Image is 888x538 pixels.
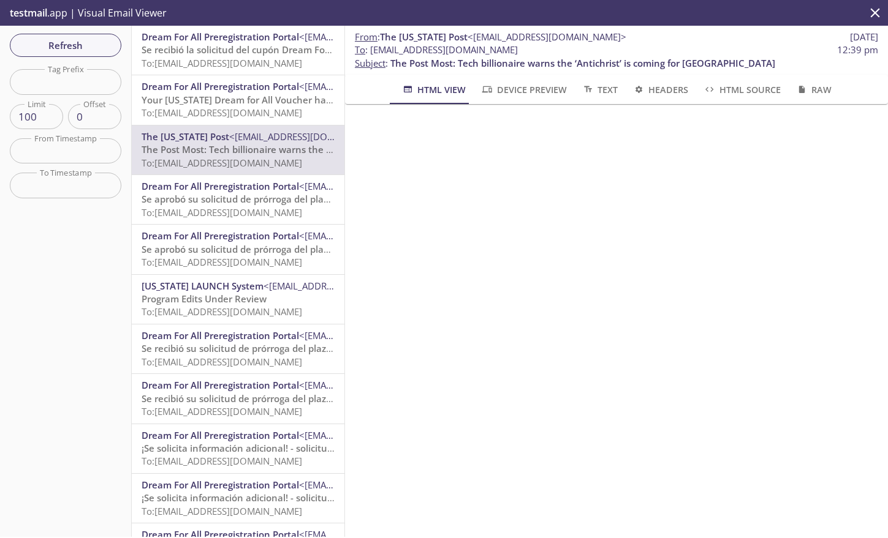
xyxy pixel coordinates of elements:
[299,31,458,43] span: <[EMAIL_ADDRESS][DOMAIN_NAME]>
[132,324,344,373] div: Dream For All Preregistration Portal<[EMAIL_ADDRESS][DOMAIN_NAME]>Se recibió su solicitud de prór...
[142,206,302,219] span: To: [EMAIL_ADDRESS][DOMAIN_NAME]
[632,82,688,97] span: Headers
[299,80,458,92] span: <[EMAIL_ADDRESS][DOMAIN_NAME]>
[132,175,344,224] div: Dream For All Preregistration Portal<[EMAIL_ADDRESS][DOMAIN_NAME]>Se aprobó su solicitud de prórr...
[142,405,302,417] span: To: [EMAIL_ADDRESS][DOMAIN_NAME]
[264,280,469,292] span: <[EMAIL_ADDRESS][DOMAIN_NAME][US_STATE]>
[355,43,878,70] p: :
[401,82,466,97] span: HTML View
[142,305,302,318] span: To: [EMAIL_ADDRESS][DOMAIN_NAME]
[132,125,344,174] div: The [US_STATE] Post<[EMAIL_ADDRESS][DOMAIN_NAME]>The Post Most: Tech billionaire warns the ‘Antic...
[480,82,566,97] span: Device Preview
[299,180,458,192] span: <[EMAIL_ADDRESS][DOMAIN_NAME]>
[142,491,381,504] span: ¡Se solicita información adicional! - solicitud de CalHFA
[142,293,267,305] span: Program Edits Under Review
[299,230,458,242] span: <[EMAIL_ADDRESS][DOMAIN_NAME]>
[142,429,299,441] span: Dream For All Preregistration Portal
[142,455,302,467] span: To: [EMAIL_ADDRESS][DOMAIN_NAME]
[142,442,381,454] span: ¡Se solicita información adicional! - solicitud de CalHFA
[142,256,302,268] span: To: [EMAIL_ADDRESS][DOMAIN_NAME]
[142,379,299,391] span: Dream For All Preregistration Portal
[142,106,302,119] span: To: [EMAIL_ADDRESS][DOMAIN_NAME]
[142,57,302,69] span: To: [EMAIL_ADDRESS][DOMAIN_NAME]
[142,130,229,143] span: The [US_STATE] Post
[132,275,344,324] div: [US_STATE] LAUNCH System<[EMAIL_ADDRESS][DOMAIN_NAME][US_STATE]>Program Edits Under ReviewTo:[EMA...
[355,57,385,69] span: Subject
[142,505,302,517] span: To: [EMAIL_ADDRESS][DOMAIN_NAME]
[142,157,302,169] span: To: [EMAIL_ADDRESS][DOMAIN_NAME]
[142,342,388,354] span: Se recibió su solicitud de prórroga del plazo de su cupón
[132,225,344,274] div: Dream For All Preregistration Portal<[EMAIL_ADDRESS][DOMAIN_NAME]>Se aprobó su solicitud de prórr...
[380,31,468,43] span: The [US_STATE] Post
[142,43,434,56] span: Se recibió la solicitud del cupón Dream For All de la CalHFA. [DATE]
[132,26,344,75] div: Dream For All Preregistration Portal<[EMAIL_ADDRESS][DOMAIN_NAME]>Se recibió la solicitud del cup...
[132,75,344,124] div: Dream For All Preregistration Portal<[EMAIL_ADDRESS][DOMAIN_NAME]>Your [US_STATE] Dream for All V...
[142,31,299,43] span: Dream For All Preregistration Portal
[355,31,378,43] span: From
[229,130,388,143] span: <[EMAIL_ADDRESS][DOMAIN_NAME]>
[132,374,344,423] div: Dream For All Preregistration Portal<[EMAIL_ADDRESS][DOMAIN_NAME]>Se recibió su solicitud de prór...
[142,180,299,192] span: Dream For All Preregistration Portal
[142,243,390,255] span: Se aprobó su solicitud de prórroga del plazo de su cupón
[582,82,618,97] span: Text
[390,57,775,69] span: The Post Most: Tech billionaire warns the ‘Antichrist’ is coming for [GEOGRAPHIC_DATA]
[142,230,299,242] span: Dream For All Preregistration Portal
[299,329,458,342] span: <[EMAIL_ADDRESS][DOMAIN_NAME]>
[10,6,47,20] span: testmail
[795,82,832,97] span: Raw
[142,356,302,368] span: To: [EMAIL_ADDRESS][DOMAIN_NAME]
[142,479,299,491] span: Dream For All Preregistration Portal
[299,379,458,391] span: <[EMAIL_ADDRESS][DOMAIN_NAME]>
[142,329,299,342] span: Dream For All Preregistration Portal
[355,43,518,56] span: : [EMAIL_ADDRESS][DOMAIN_NAME]
[355,43,365,56] span: To
[142,143,526,155] span: The Post Most: Tech billionaire warns the ‘Antichrist’ is coming for [GEOGRAPHIC_DATA]
[142,80,299,92] span: Dream For All Preregistration Portal
[10,34,121,57] button: Refresh
[142,94,389,106] span: Your [US_STATE] Dream for All Voucher has been Issued!
[142,392,388,405] span: Se recibió su solicitud de prórroga del plazo de su cupón
[703,82,780,97] span: HTML Source
[355,31,626,43] span: :
[850,31,878,43] span: [DATE]
[142,193,390,205] span: Se aprobó su solicitud de prórroga del plazo de su cupón
[132,474,344,523] div: Dream For All Preregistration Portal<[EMAIL_ADDRESS][DOMAIN_NAME]>¡Se solicita información adicio...
[299,479,458,491] span: <[EMAIL_ADDRESS][DOMAIN_NAME]>
[20,37,112,53] span: Refresh
[837,43,878,56] span: 12:39 pm
[132,424,344,473] div: Dream For All Preregistration Portal<[EMAIL_ADDRESS][DOMAIN_NAME]>¡Se solicita información adicio...
[468,31,626,43] span: <[EMAIL_ADDRESS][DOMAIN_NAME]>
[142,280,264,292] span: [US_STATE] LAUNCH System
[299,429,458,441] span: <[EMAIL_ADDRESS][DOMAIN_NAME]>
